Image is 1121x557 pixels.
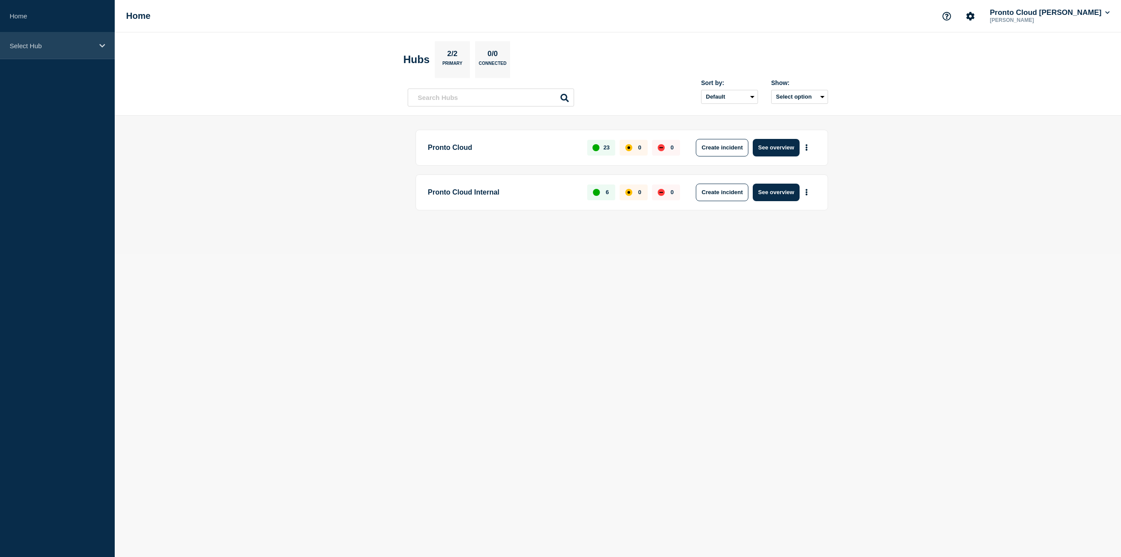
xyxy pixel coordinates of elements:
button: Support [938,7,956,25]
p: Primary [442,61,462,70]
p: 0 [638,189,641,195]
p: 0 [670,189,673,195]
p: 23 [603,144,610,151]
input: Search Hubs [408,89,574,106]
button: Select option [771,90,828,104]
p: 0 [670,144,673,151]
p: Pronto Cloud [428,139,577,156]
p: Connected [479,61,506,70]
div: down [658,144,665,151]
button: Pronto Cloud [PERSON_NAME] [988,8,1112,17]
div: Show: [771,79,828,86]
p: Pronto Cloud Internal [428,184,577,201]
select: Sort by [701,90,758,104]
div: up [593,189,600,196]
p: [PERSON_NAME] [988,17,1079,23]
p: 6 [606,189,609,195]
button: Create incident [696,139,748,156]
div: up [592,144,599,151]
button: See overview [753,184,799,201]
div: affected [625,189,632,196]
p: Select Hub [10,42,94,50]
h2: Hubs [403,53,430,66]
button: Account settings [961,7,980,25]
button: More actions [801,139,812,156]
div: Sort by: [701,79,758,86]
p: 0 [638,144,641,151]
div: affected [625,144,632,151]
div: down [658,189,665,196]
button: Create incident [696,184,748,201]
h1: Home [126,11,151,21]
button: See overview [753,139,799,156]
p: 0/0 [484,50,501,61]
button: More actions [801,184,812,200]
p: 2/2 [444,50,461,61]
